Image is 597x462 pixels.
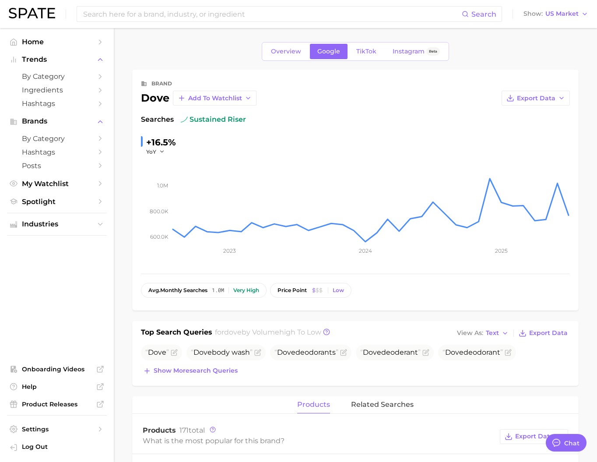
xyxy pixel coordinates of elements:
[148,287,160,293] abbr: average
[310,44,348,59] a: Google
[150,208,169,214] tspan: 800.0k
[22,197,92,206] span: Spotlight
[7,380,107,393] a: Help
[442,348,503,356] span: deodorant
[349,44,384,59] a: TikTok
[146,148,156,155] span: YoY
[22,56,92,63] span: Trends
[7,115,107,128] button: Brands
[356,48,376,55] span: TikTok
[271,48,301,55] span: Overview
[277,348,295,356] span: Dove
[516,327,570,339] button: Export Data
[233,287,259,293] div: Very high
[500,429,568,444] button: Export Data
[7,218,107,231] button: Industries
[7,53,107,66] button: Trends
[22,134,92,143] span: by Category
[7,195,107,208] a: Spotlight
[545,11,579,16] span: US Market
[154,367,238,374] span: Show more search queries
[148,287,207,293] span: monthly searches
[143,435,495,447] div: What is the most popular for this brand?
[22,99,92,108] span: Hashtags
[22,72,92,81] span: by Category
[393,48,425,55] span: Instagram
[179,426,189,434] span: 171
[529,329,568,337] span: Export Data
[157,182,168,189] tspan: 1.0m
[263,44,309,59] a: Overview
[22,117,92,125] span: Brands
[495,247,508,254] tspan: 2025
[22,425,92,433] span: Settings
[146,135,176,149] div: +16.5%
[429,48,437,55] span: Beta
[224,328,242,336] span: dove
[150,233,169,240] tspan: 600.0k
[22,38,92,46] span: Home
[471,10,496,18] span: Search
[515,433,554,440] span: Export Data
[188,95,242,102] span: Add to Watchlist
[7,132,107,145] a: by Category
[7,70,107,83] a: by Category
[22,400,92,408] span: Product Releases
[7,35,107,49] a: Home
[179,426,205,434] span: total
[502,91,570,106] button: Export Data
[317,48,340,55] span: Google
[141,327,212,339] h1: Top Search Queries
[359,247,372,254] tspan: 2024
[297,401,330,409] span: products
[523,11,543,16] span: Show
[363,348,381,356] span: Dove
[148,348,166,356] span: Dove
[7,177,107,190] a: My Watchlist
[7,440,107,455] a: Log out. Currently logged in with e-mail doyeon@spate.nyc.
[270,283,351,298] button: price pointLow
[7,423,107,436] a: Settings
[173,91,256,106] button: Add to Watchlist
[9,8,55,18] img: SPATE
[143,426,176,434] span: Products
[7,145,107,159] a: Hashtags
[141,93,169,103] div: dove
[22,162,92,170] span: Posts
[521,8,590,20] button: ShowUS Market
[277,287,307,293] span: price point
[340,349,347,356] button: Flag as miscategorized or irrelevant
[212,287,224,293] span: 1.0m
[22,220,92,228] span: Industries
[457,331,483,335] span: View As
[22,180,92,188] span: My Watchlist
[146,148,165,155] button: YoY
[22,443,100,451] span: Log Out
[22,365,92,373] span: Onboarding Videos
[171,349,178,356] button: Flag as miscategorized or irrelevant
[505,349,512,356] button: Flag as miscategorized or irrelevant
[422,349,429,356] button: Flag as miscategorized or irrelevant
[181,114,246,125] span: sustained riser
[351,401,414,409] span: related searches
[455,328,511,339] button: View AsText
[7,83,107,97] a: Ingredients
[7,97,107,110] a: Hashtags
[223,247,236,254] tspan: 2023
[181,116,188,123] img: sustained riser
[22,86,92,94] span: Ingredients
[191,348,253,356] span: body wash
[279,328,321,336] span: high to low
[22,383,92,391] span: Help
[7,363,107,376] a: Onboarding Videos
[141,114,174,125] span: Searches
[445,348,464,356] span: Dove
[360,348,421,356] span: deoderant
[82,7,462,21] input: Search here for a brand, industry, or ingredient
[151,78,172,89] div: brand
[274,348,338,356] span: deodorants
[215,327,321,339] h2: for by Volume
[22,148,92,156] span: Hashtags
[486,331,499,335] span: Text
[7,398,107,411] a: Product Releases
